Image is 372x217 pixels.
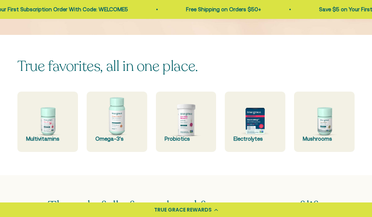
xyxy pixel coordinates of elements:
[233,134,277,143] div: Electrolytes
[26,134,69,143] div: Multivitamins
[179,6,255,12] a: Free Shipping on Orders $50+
[294,92,355,152] a: Mushrooms
[154,206,212,214] div: TRUE GRACE REWARDS
[165,134,208,143] div: Probiotics
[95,134,139,143] div: Omega-3's
[87,92,147,152] a: Omega-3's
[156,92,216,152] a: Probiotics
[48,197,324,216] span: Thoughtfully formulated for every stage of life
[303,134,346,143] div: Mushrooms
[17,56,198,76] split-lines: True favorites, all in one place.
[225,92,285,152] a: Electrolytes
[17,92,78,152] a: Multivitamins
